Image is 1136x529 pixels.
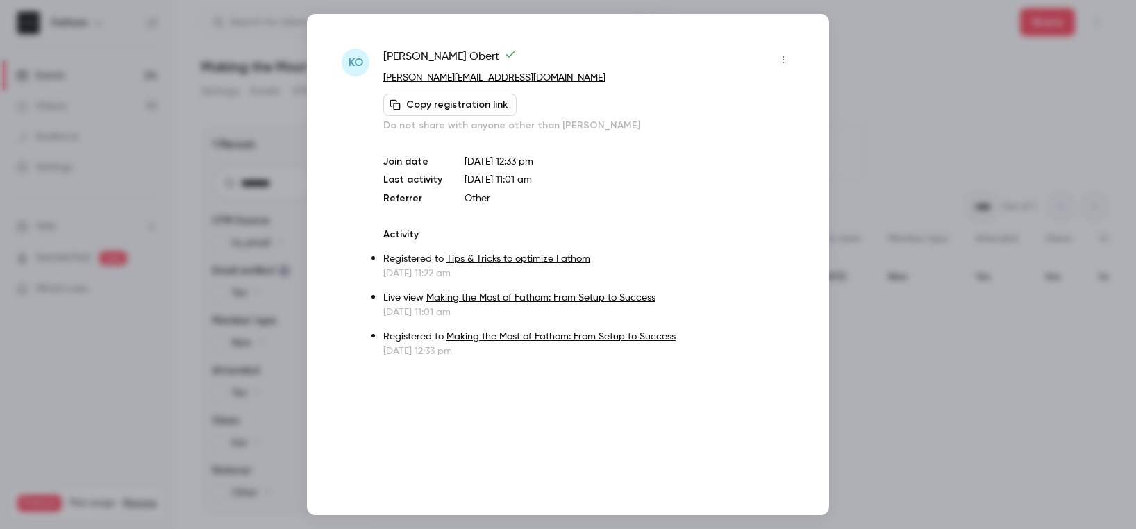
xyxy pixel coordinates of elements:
[465,192,794,205] p: Other
[383,330,794,344] p: Registered to
[383,252,794,267] p: Registered to
[383,305,794,319] p: [DATE] 11:01 am
[383,73,605,83] a: [PERSON_NAME][EMAIL_ADDRESS][DOMAIN_NAME]
[446,332,676,342] a: Making the Most of Fathom: From Setup to Success
[383,119,794,133] p: Do not share with anyone other than [PERSON_NAME]
[383,192,442,205] p: Referrer
[383,49,516,71] span: [PERSON_NAME] Obert
[465,175,532,185] span: [DATE] 11:01 am
[349,54,363,71] span: KO
[383,344,794,358] p: [DATE] 12:33 pm
[383,291,794,305] p: Live view
[446,254,590,264] a: Tips & Tricks to optimize Fathom
[383,155,442,169] p: Join date
[426,293,655,303] a: Making the Most of Fathom: From Setup to Success
[383,267,794,280] p: [DATE] 11:22 am
[383,94,517,116] button: Copy registration link
[383,173,442,187] p: Last activity
[465,155,794,169] p: [DATE] 12:33 pm
[383,228,794,242] p: Activity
